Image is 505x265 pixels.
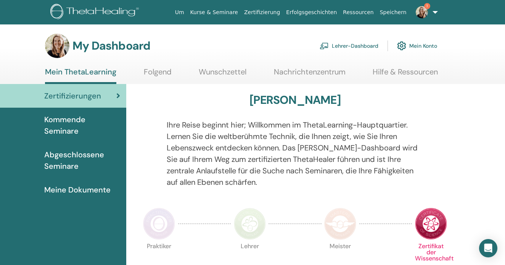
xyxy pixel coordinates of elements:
a: Speichern [377,5,410,19]
img: Instructor [234,208,266,240]
img: default.jpg [45,34,69,58]
img: default.jpg [416,6,428,18]
div: Open Intercom Messenger [479,239,497,257]
span: Zertifizierungen [44,90,101,102]
a: Um [172,5,187,19]
a: Hilfe & Ressourcen [373,67,438,82]
a: Mein ThetaLearning [45,67,116,84]
img: chalkboard-teacher.svg [320,42,329,49]
p: Ihre Reise beginnt hier; Willkommen im ThetaLearning-Hauptquartier. Lernen Sie die weltberühmte T... [167,119,423,188]
h3: [PERSON_NAME] [249,93,341,107]
span: Kommende Seminare [44,114,120,137]
img: Certificate of Science [415,208,447,240]
a: Erfolgsgeschichten [283,5,340,19]
a: Zertifizierung [241,5,283,19]
a: Nachrichtenzentrum [274,67,346,82]
span: Meine Dokumente [44,184,111,196]
img: logo.png [50,4,142,21]
a: Kurse & Seminare [187,5,241,19]
a: Folgend [144,67,172,82]
img: Practitioner [143,208,175,240]
span: Abgeschlossene Seminare [44,149,120,172]
h3: My Dashboard [72,39,150,53]
img: Master [324,208,356,240]
a: Wunschzettel [199,67,246,82]
span: 1 [424,3,430,9]
a: Mein Konto [397,37,437,54]
a: Ressourcen [340,5,376,19]
a: Lehrer-Dashboard [320,37,378,54]
img: cog.svg [397,39,406,52]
